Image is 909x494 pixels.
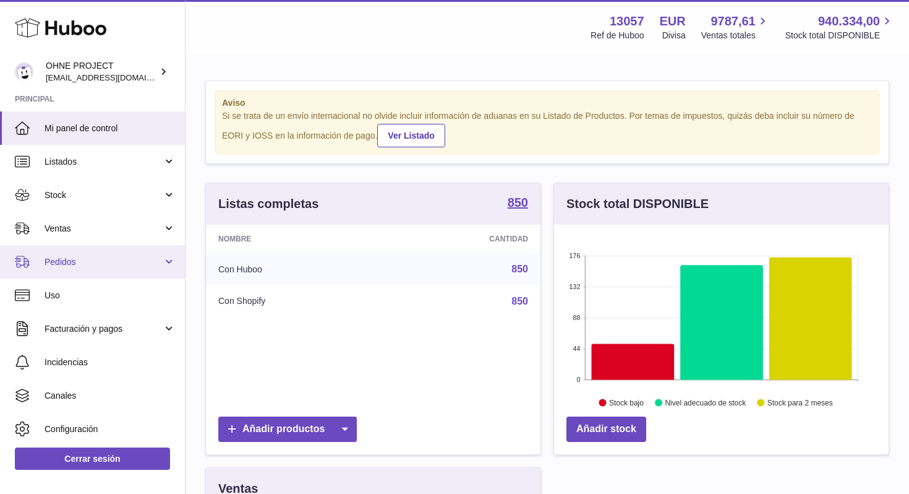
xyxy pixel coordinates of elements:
[767,398,833,407] text: Stock para 2 meses
[46,72,182,82] span: [EMAIL_ADDRESS][DOMAIN_NAME]
[566,417,646,442] a: Añadir stock
[222,97,873,109] strong: Aviso
[45,256,163,268] span: Pedidos
[818,13,880,30] span: 940.334,00
[566,196,709,212] h3: Stock total DISPONIBLE
[45,423,176,435] span: Configuración
[573,314,580,321] text: 88
[45,390,176,402] span: Canales
[218,196,318,212] h3: Listas completas
[785,30,894,41] span: Stock total DISPONIBLE
[206,285,383,318] td: Con Shopify
[45,189,163,201] span: Stock
[508,196,528,209] strong: 850
[45,156,163,168] span: Listados
[785,13,894,41] a: 940.334,00 Stock total DISPONIBLE
[569,283,580,290] text: 132
[701,30,770,41] span: Ventas totales
[377,124,445,147] a: Ver Listado
[665,398,746,407] text: Nivel adecuado de stock
[701,13,770,41] a: 9787,61 Ventas totales
[609,398,644,407] text: Stock bajo
[45,357,176,368] span: Incidencias
[508,196,528,211] a: 850
[576,376,580,383] text: 0
[206,253,383,285] td: Con Huboo
[662,30,686,41] div: Divisa
[591,30,644,41] div: Ref de Huboo
[45,123,176,134] span: Mi panel de control
[15,63,33,81] img: support@ohneproject.com
[46,60,157,84] div: OHNE PROJECT
[569,252,580,259] text: 176
[511,264,528,274] a: 850
[511,296,528,306] a: 850
[711,13,755,30] span: 9787,61
[45,290,176,301] span: Uso
[383,225,540,253] th: Cantidad
[660,13,686,30] strong: EUR
[45,323,163,335] span: Facturación y pagos
[573,345,580,352] text: 44
[222,110,873,147] div: Si se trata de un envío internacional no olvide incluir información de aduanas en su Listado de P...
[218,417,357,442] a: Añadir productos
[206,225,383,253] th: Nombre
[15,448,170,470] a: Cerrar sesión
[610,13,644,30] strong: 13057
[45,223,163,235] span: Ventas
